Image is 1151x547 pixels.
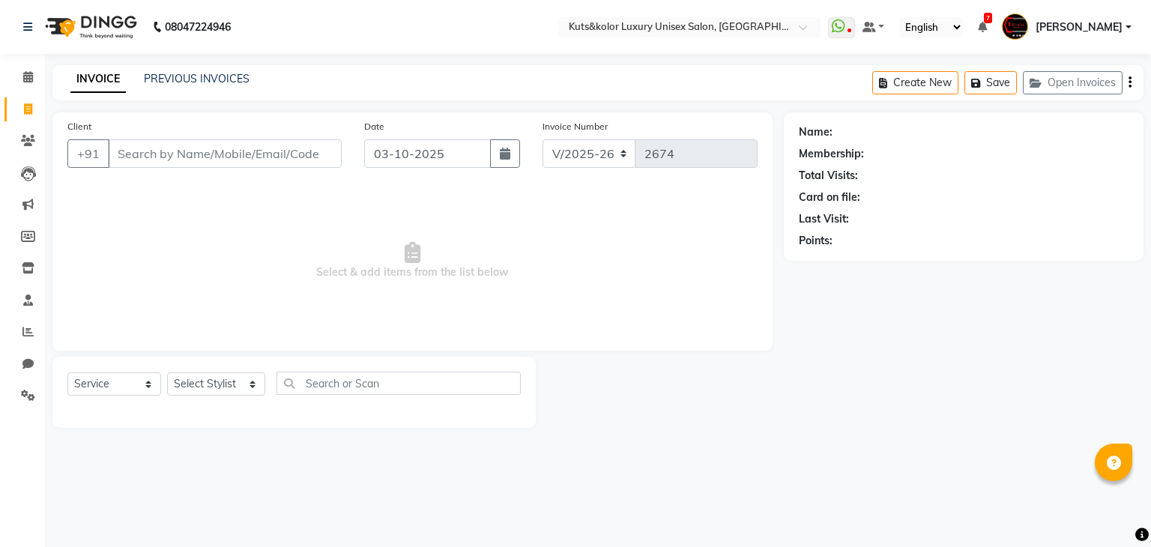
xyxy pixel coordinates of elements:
button: +91 [67,139,109,168]
div: Total Visits: [799,168,858,184]
label: Invoice Number [543,120,608,133]
a: 7 [978,20,987,34]
a: INVOICE [70,66,126,93]
span: 7 [984,13,992,23]
div: Points: [799,233,833,249]
button: Save [964,71,1017,94]
button: Create New [872,71,958,94]
img: Sagarika [1002,13,1028,40]
div: Membership: [799,146,864,162]
a: PREVIOUS INVOICES [144,72,250,85]
label: Client [67,120,91,133]
div: Last Visit: [799,211,849,227]
input: Search or Scan [277,372,521,395]
div: Card on file: [799,190,860,205]
b: 08047224946 [165,6,231,48]
div: Name: [799,124,833,140]
span: Select & add items from the list below [67,186,758,336]
img: logo [38,6,141,48]
button: Open Invoices [1023,71,1123,94]
span: [PERSON_NAME] [1036,19,1123,35]
label: Date [364,120,384,133]
input: Search by Name/Mobile/Email/Code [108,139,342,168]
